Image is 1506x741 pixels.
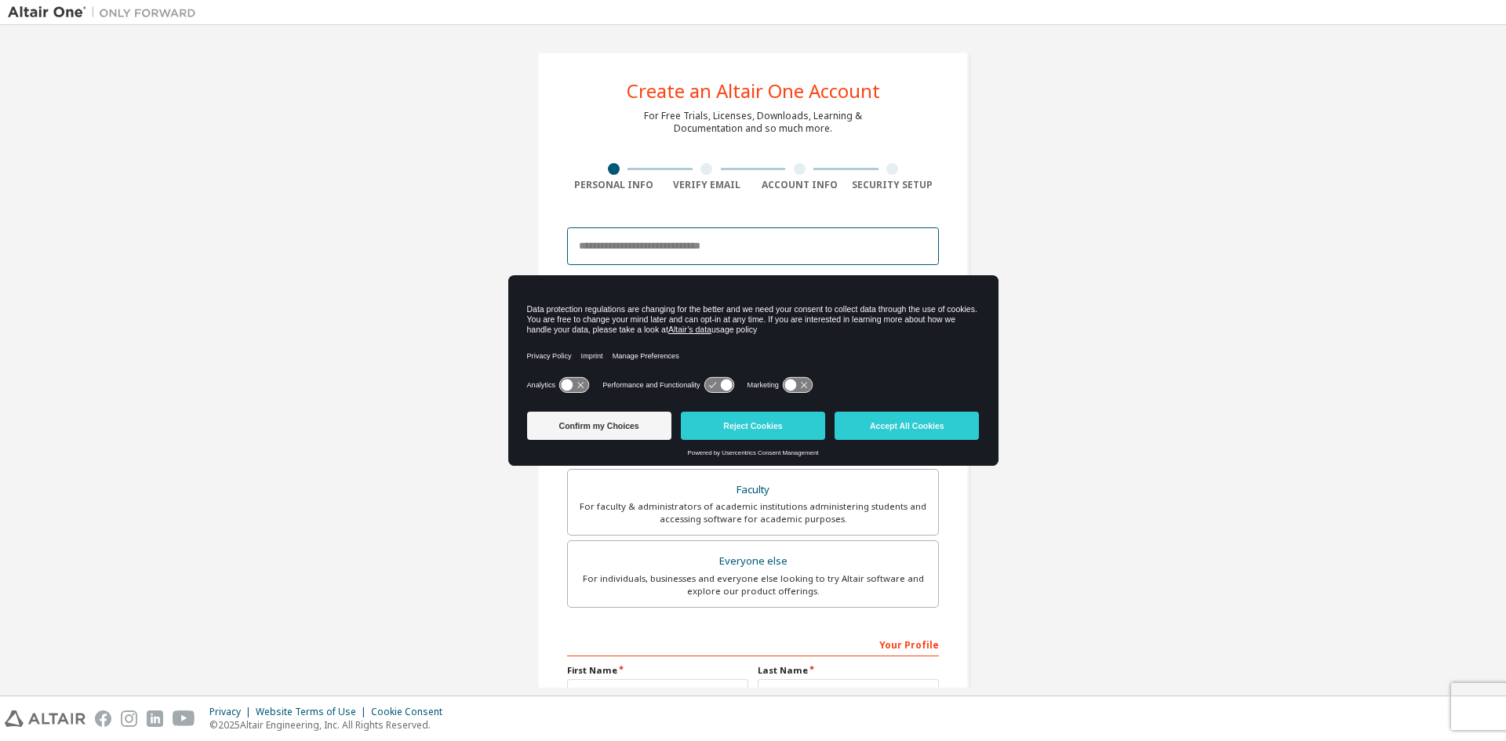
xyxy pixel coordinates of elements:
[209,706,256,718] div: Privacy
[567,179,660,191] div: Personal Info
[577,500,929,525] div: For faculty & administrators of academic institutions administering students and accessing softwa...
[758,664,939,677] label: Last Name
[95,710,111,727] img: facebook.svg
[567,664,748,677] label: First Name
[173,710,195,727] img: youtube.svg
[644,110,862,135] div: For Free Trials, Licenses, Downloads, Learning & Documentation and so much more.
[627,82,880,100] div: Create an Altair One Account
[121,710,137,727] img: instagram.svg
[567,631,939,656] div: Your Profile
[147,710,163,727] img: linkedin.svg
[660,179,754,191] div: Verify Email
[753,179,846,191] div: Account Info
[577,479,929,501] div: Faculty
[8,5,204,20] img: Altair One
[371,706,452,718] div: Cookie Consent
[577,572,929,598] div: For individuals, businesses and everyone else looking to try Altair software and explore our prod...
[846,179,940,191] div: Security Setup
[256,706,371,718] div: Website Terms of Use
[5,710,85,727] img: altair_logo.svg
[209,718,452,732] p: © 2025 Altair Engineering, Inc. All Rights Reserved.
[577,550,929,572] div: Everyone else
